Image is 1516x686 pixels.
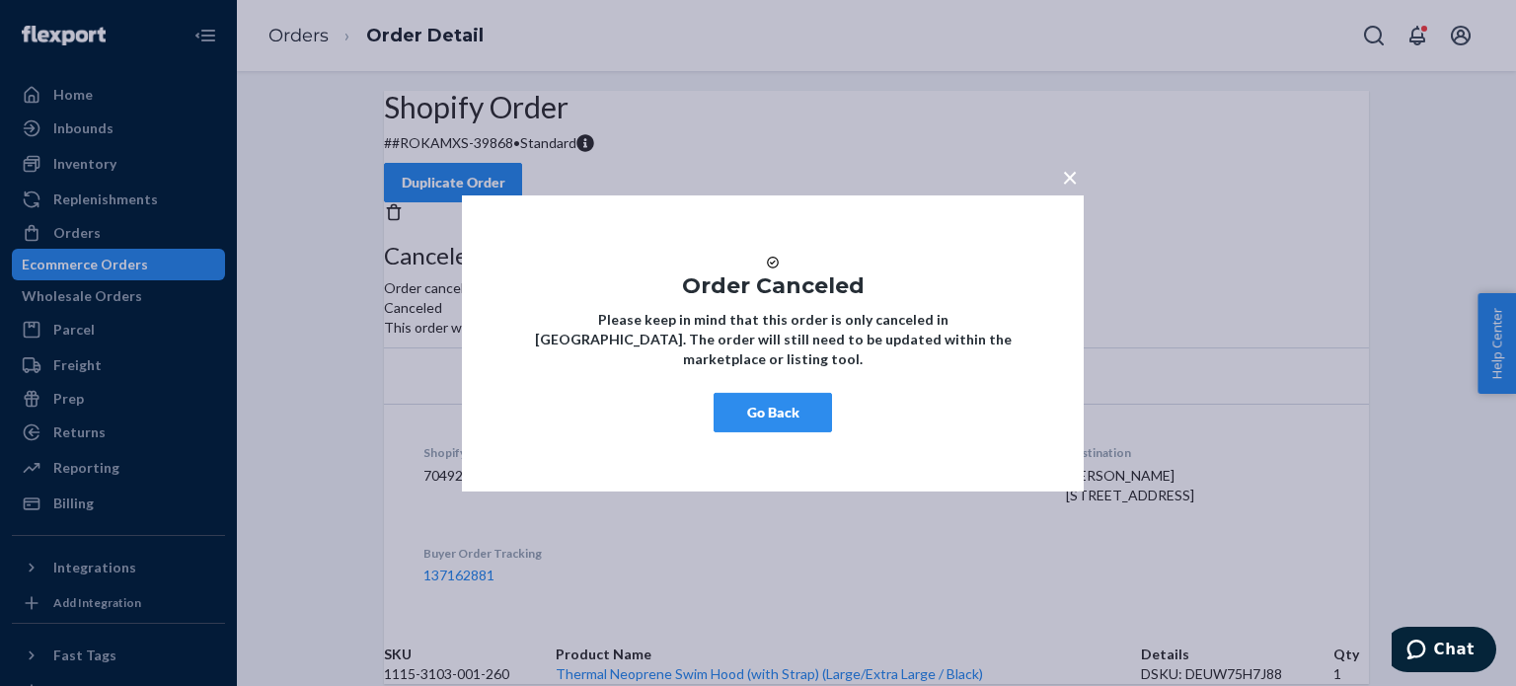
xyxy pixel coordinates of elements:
strong: Please keep in mind that this order is only canceled in [GEOGRAPHIC_DATA]. The order will still n... [535,311,1012,367]
button: Go Back [714,393,832,432]
span: × [1062,159,1078,192]
h1: Order Canceled [521,273,1024,297]
iframe: Opens a widget where you can chat to one of our agents [1392,627,1496,676]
